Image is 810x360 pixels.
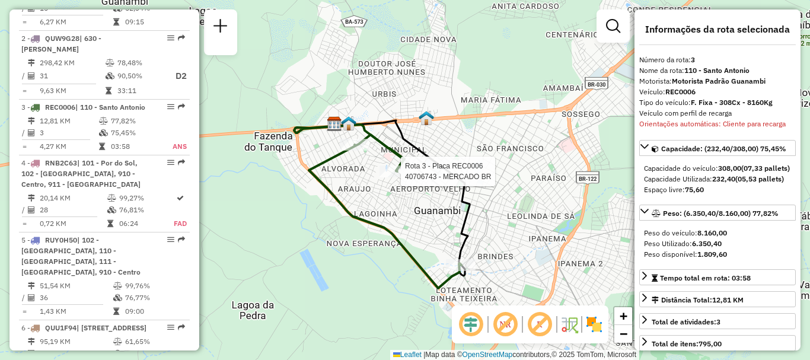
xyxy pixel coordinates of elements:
[107,220,113,227] i: Tempo total em rota
[125,336,184,348] td: 61,65%
[39,204,107,216] td: 28
[165,69,187,83] p: D2
[585,315,604,334] img: Exibir/Ocultar setores
[21,305,27,317] td: =
[661,144,786,153] span: Capacidade: (232,40/308,00) 75,45%
[113,294,122,301] i: % de utilização da cubagem
[21,103,145,111] span: 3 -
[639,140,796,156] a: Capacidade: (232,40/308,00) 75,45%
[639,65,796,76] div: Nome da rota:
[113,338,122,345] i: % de utilização do peso
[716,317,720,326] strong: 3
[178,34,185,42] em: Rota exportada
[39,305,113,317] td: 1,43 KM
[99,143,105,150] i: Tempo total em rota
[178,324,185,331] em: Rota exportada
[110,141,159,152] td: 03:58
[45,103,75,111] span: REC0006
[644,238,791,249] div: Peso Utilizado:
[76,323,146,332] span: | [STREET_ADDRESS]
[45,323,76,332] span: QUU1F94
[39,16,113,28] td: 6,27 KM
[107,195,116,202] i: % de utilização do peso
[106,72,114,79] i: % de utilização da cubagem
[45,34,79,43] span: QUW9G28
[39,57,105,69] td: 298,42 KM
[28,350,35,357] i: Total de Atividades
[167,324,174,331] em: Opções
[167,34,174,42] em: Opções
[691,55,695,64] strong: 3
[21,127,27,139] td: /
[99,117,108,125] i: % de utilização do peso
[110,127,159,139] td: 75,45%
[107,206,116,214] i: % de utilização da cubagem
[39,348,113,359] td: 20
[639,87,796,97] div: Veículo:
[125,305,184,317] td: 09:00
[178,159,185,166] em: Rota exportada
[21,348,27,359] td: /
[178,236,185,243] em: Rota exportada
[21,141,27,152] td: =
[99,129,108,136] i: % de utilização da cubagem
[167,103,174,110] em: Opções
[106,59,114,66] i: % de utilização do peso
[620,326,627,341] span: −
[735,174,784,183] strong: (05,53 pallets)
[21,85,27,97] td: =
[21,69,27,84] td: /
[173,218,187,230] td: FAD
[712,174,735,183] strong: 232,40
[113,282,122,289] i: % de utilização do peso
[639,313,796,329] a: Total de atividades:3
[660,273,751,282] span: Tempo total em rota: 03:58
[39,292,113,304] td: 36
[117,57,164,69] td: 78,48%
[28,282,35,289] i: Distância Total
[39,336,113,348] td: 95,19 KM
[560,315,579,334] img: Fluxo de ruas
[652,295,744,305] div: Distância Total:
[28,59,35,66] i: Distância Total
[45,158,77,167] span: RNB2C63
[21,158,141,189] span: | 101 - Por do Sol, 102 - [GEOGRAPHIC_DATA], 910 - Centro, 911 - [GEOGRAPHIC_DATA]
[327,116,342,132] img: CDD Guanambi
[28,129,35,136] i: Total de Atividades
[697,228,727,237] strong: 8.160,00
[39,280,113,292] td: 51,54 KM
[21,34,101,53] span: 2 -
[125,348,184,359] td: 57,14%
[21,235,141,276] span: 5 -
[652,339,722,349] div: Total de itens:
[21,218,27,230] td: =
[463,351,513,359] a: OpenStreetMap
[639,158,796,200] div: Capacidade: (232,40/308,00) 75,45%
[644,163,791,174] div: Capacidade do veículo:
[741,164,790,173] strong: (07,33 pallets)
[21,158,141,189] span: 4 -
[110,115,159,127] td: 77,82%
[117,69,164,84] td: 90,50%
[712,295,744,304] span: 12,81 KM
[209,14,232,41] a: Nova sessão e pesquisa
[39,69,105,84] td: 31
[28,294,35,301] i: Total de Atividades
[106,87,111,94] i: Tempo total em rota
[639,97,796,108] div: Tipo do veículo:
[419,110,434,126] img: 400 UDC Full Guanambi
[665,87,696,96] strong: REC0006
[21,16,27,28] td: =
[39,85,105,97] td: 9,63 KM
[663,209,779,218] span: Peso: (6.350,40/8.160,00) 77,82%
[691,98,773,107] strong: F. Fixa - 308Cx - 8160Kg
[639,335,796,351] a: Total de itens:795,00
[39,218,107,230] td: 0,72 KM
[167,159,174,166] em: Opções
[28,195,35,202] i: Distância Total
[457,310,485,339] span: Ocultar deslocamento
[614,307,632,325] a: Zoom in
[119,218,174,230] td: 06:24
[39,141,98,152] td: 4,27 KM
[177,195,184,202] i: Rota otimizada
